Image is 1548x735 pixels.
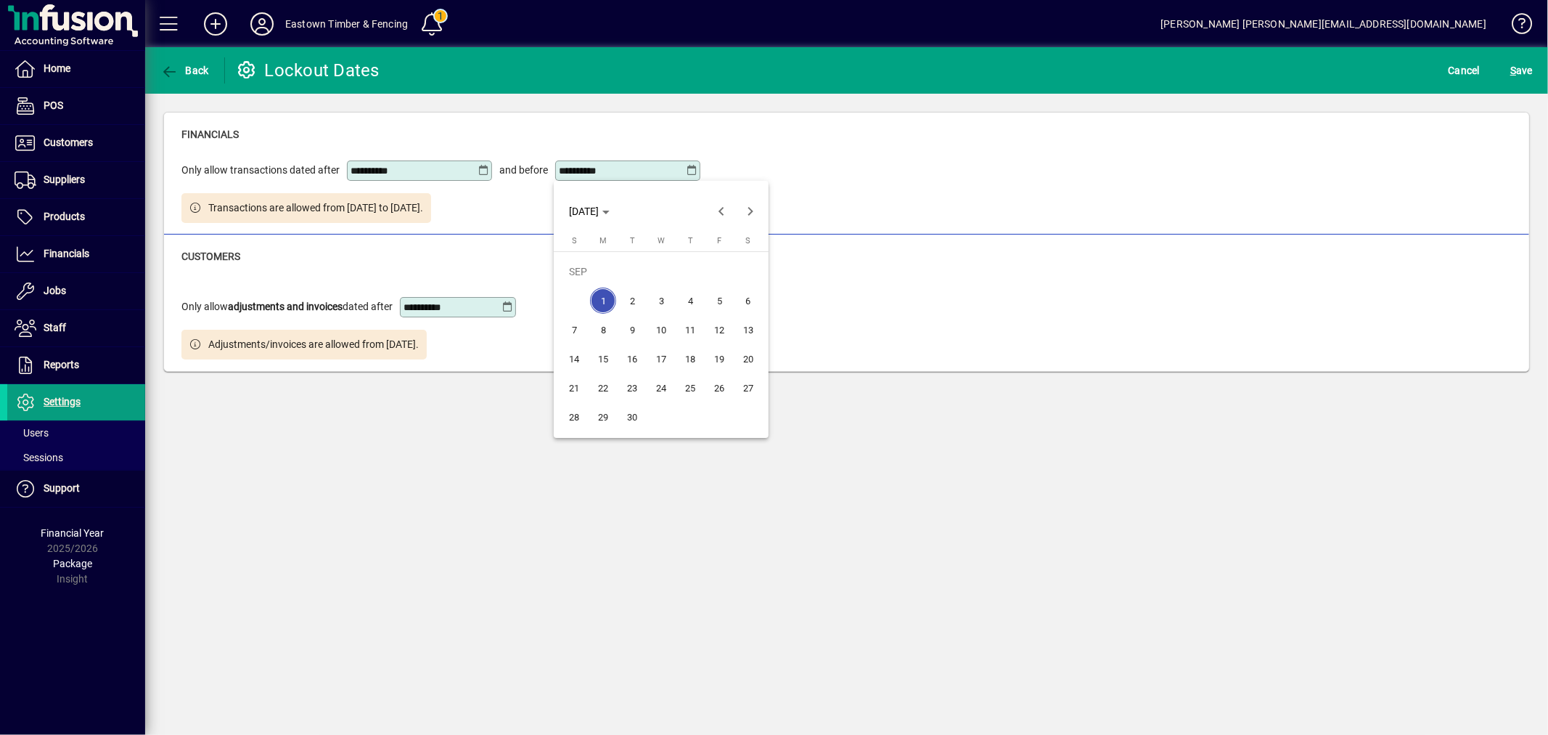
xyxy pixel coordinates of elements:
[648,346,674,372] span: 17
[589,315,618,344] button: Mon Sep 08 2025
[676,315,705,344] button: Thu Sep 11 2025
[736,197,765,226] button: Next month
[705,373,734,402] button: Fri Sep 26 2025
[706,317,732,343] span: 12
[746,236,751,245] span: S
[618,315,647,344] button: Tue Sep 09 2025
[734,315,763,344] button: Sat Sep 13 2025
[630,236,635,245] span: T
[589,286,618,315] button: Mon Sep 01 2025
[561,404,587,430] span: 28
[706,288,732,314] span: 5
[589,373,618,402] button: Mon Sep 22 2025
[647,373,676,402] button: Wed Sep 24 2025
[619,375,645,401] span: 23
[560,402,589,431] button: Sun Sep 28 2025
[677,346,703,372] span: 18
[618,373,647,402] button: Tue Sep 23 2025
[599,236,607,245] span: M
[717,236,721,245] span: F
[677,375,703,401] span: 25
[676,286,705,315] button: Thu Sep 04 2025
[648,288,674,314] span: 3
[648,375,674,401] span: 24
[618,286,647,315] button: Tue Sep 02 2025
[590,346,616,372] span: 15
[560,315,589,344] button: Sun Sep 07 2025
[619,404,645,430] span: 30
[590,317,616,343] span: 8
[589,344,618,373] button: Mon Sep 15 2025
[561,317,587,343] span: 7
[590,404,616,430] span: 29
[572,236,577,245] span: S
[676,373,705,402] button: Thu Sep 25 2025
[647,286,676,315] button: Wed Sep 03 2025
[706,346,732,372] span: 19
[734,344,763,373] button: Sat Sep 20 2025
[618,402,647,431] button: Tue Sep 30 2025
[647,315,676,344] button: Wed Sep 10 2025
[734,286,763,315] button: Sat Sep 06 2025
[619,346,645,372] span: 16
[658,236,665,245] span: W
[560,373,589,402] button: Sun Sep 21 2025
[647,344,676,373] button: Wed Sep 17 2025
[560,257,763,286] td: SEP
[735,288,761,314] span: 6
[619,317,645,343] span: 9
[569,206,599,217] span: [DATE]
[677,317,703,343] span: 11
[648,317,674,343] span: 10
[677,288,703,314] span: 4
[561,346,587,372] span: 14
[561,375,587,401] span: 21
[707,197,736,226] button: Previous month
[589,402,618,431] button: Mon Sep 29 2025
[705,286,734,315] button: Fri Sep 05 2025
[560,344,589,373] button: Sun Sep 14 2025
[688,236,693,245] span: T
[735,375,761,401] span: 27
[619,288,645,314] span: 2
[706,375,732,401] span: 26
[705,315,734,344] button: Fri Sep 12 2025
[705,344,734,373] button: Fri Sep 19 2025
[618,344,647,373] button: Tue Sep 16 2025
[590,375,616,401] span: 22
[734,373,763,402] button: Sat Sep 27 2025
[735,346,761,372] span: 20
[735,317,761,343] span: 13
[590,288,616,314] span: 1
[563,198,615,224] button: Choose month and year
[676,344,705,373] button: Thu Sep 18 2025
